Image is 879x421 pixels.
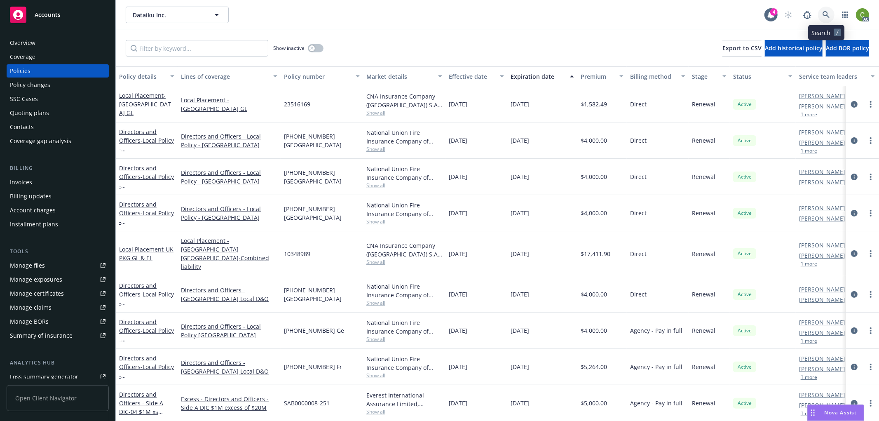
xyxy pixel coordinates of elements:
[849,289,859,299] a: circleInformation
[119,245,173,262] a: Local Placement
[10,36,35,49] div: Overview
[366,282,442,299] div: National Union Fire Insurance Company of [GEOGRAPHIC_DATA], [GEOGRAPHIC_DATA], AIG, [PERSON_NAME]...
[449,399,467,407] span: [DATE]
[7,273,109,286] a: Manage exposures
[765,44,823,52] span: Add historical policy
[799,102,845,111] a: [PERSON_NAME]
[366,92,442,109] div: CNA Insurance Company ([GEOGRAPHIC_DATA]) S.A., CNA Insurance, CNA Insurance (International)
[7,134,109,148] a: Coverage gap analysis
[799,138,845,147] a: [PERSON_NAME]
[7,329,109,342] a: Summary of insurance
[7,218,109,231] a: Installment plans
[7,64,109,78] a: Policies
[630,326,682,335] span: Agency - Pay in full
[284,168,360,186] span: [PHONE_NUMBER] [GEOGRAPHIC_DATA]
[630,209,647,217] span: Direct
[10,176,32,189] div: Invoices
[692,172,715,181] span: Renewal
[799,318,845,327] a: [PERSON_NAME]
[126,40,268,56] input: Filter by keyword...
[7,176,109,189] a: Invoices
[7,204,109,217] a: Account charges
[511,72,565,81] div: Expiration date
[736,101,753,108] span: Active
[581,209,607,217] span: $4,000.00
[119,363,174,397] span: - Local Policy - [GEOGRAPHIC_DATA]
[7,359,109,367] div: Analytics hub
[181,395,277,412] a: Excess - Directors and Officers - Side A DIC $1M excess of $20M
[849,249,859,259] a: circleInformation
[581,100,607,108] span: $1,582.49
[866,398,876,408] a: more
[10,218,58,231] div: Installment plans
[581,399,607,407] span: $5,000.00
[10,120,34,134] div: Contacts
[133,11,204,19] span: Dataiku Inc.
[366,182,442,189] span: Show all
[736,250,753,257] span: Active
[284,362,342,371] span: [PHONE_NUMBER] Fr
[7,92,109,106] a: SSC Cases
[581,249,610,258] span: $17,411.90
[284,132,360,149] span: [PHONE_NUMBER] [GEOGRAPHIC_DATA]
[181,96,277,113] a: Local Placement - [GEOGRAPHIC_DATA] GL
[366,372,442,379] span: Show all
[736,137,753,144] span: Active
[366,336,442,343] span: Show all
[826,40,869,56] button: Add BOR policy
[366,109,442,116] span: Show all
[849,172,859,182] a: circleInformation
[449,72,495,81] div: Effective date
[799,251,845,260] a: [PERSON_NAME]
[181,168,277,186] a: Directors and Officers - Local Policy - [GEOGRAPHIC_DATA]
[7,370,109,383] a: Loss summary generator
[366,72,433,81] div: Market details
[284,205,360,222] span: [PHONE_NUMBER] [GEOGRAPHIC_DATA]
[736,291,753,298] span: Active
[807,405,864,421] button: Nova Assist
[273,45,305,52] span: Show inactive
[119,136,174,170] span: - Local Policy - [GEOGRAPHIC_DATA]
[736,173,753,181] span: Active
[799,7,816,23] a: Report a Bug
[507,66,577,86] button: Expiration date
[10,287,64,300] div: Manage certificates
[796,66,878,86] button: Service team leaders
[7,259,109,272] a: Manage files
[511,249,529,258] span: [DATE]
[449,172,467,181] span: [DATE]
[733,72,783,81] div: Status
[511,290,529,299] span: [DATE]
[866,172,876,182] a: more
[736,209,753,217] span: Active
[692,326,715,335] span: Renewal
[35,12,61,18] span: Accounts
[799,167,845,176] a: [PERSON_NAME]
[10,329,73,342] div: Summary of insurance
[7,120,109,134] a: Contacts
[7,36,109,49] a: Overview
[119,164,174,207] a: Directors and Officers
[181,358,277,376] a: Directors and Officers - [GEOGRAPHIC_DATA] Local D&O
[10,301,52,314] div: Manage claims
[736,400,753,407] span: Active
[119,72,165,81] div: Policy details
[866,362,876,372] a: more
[178,66,281,86] button: Lines of coverage
[866,249,876,259] a: more
[181,132,277,149] a: Directors and Officers - Local Policy - [GEOGRAPHIC_DATA]
[366,218,442,225] span: Show all
[808,405,818,421] div: Drag to move
[7,301,109,314] a: Manage claims
[799,295,845,304] a: [PERSON_NAME]
[10,106,49,120] div: Quoting plans
[630,290,647,299] span: Direct
[7,287,109,300] a: Manage certificates
[630,72,676,81] div: Billing method
[581,326,607,335] span: $4,000.00
[119,290,174,324] span: - Local Policy - [GEOGRAPHIC_DATA]
[736,363,753,371] span: Active
[581,136,607,145] span: $4,000.00
[119,173,174,207] span: - Local Policy - [GEOGRAPHIC_DATA]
